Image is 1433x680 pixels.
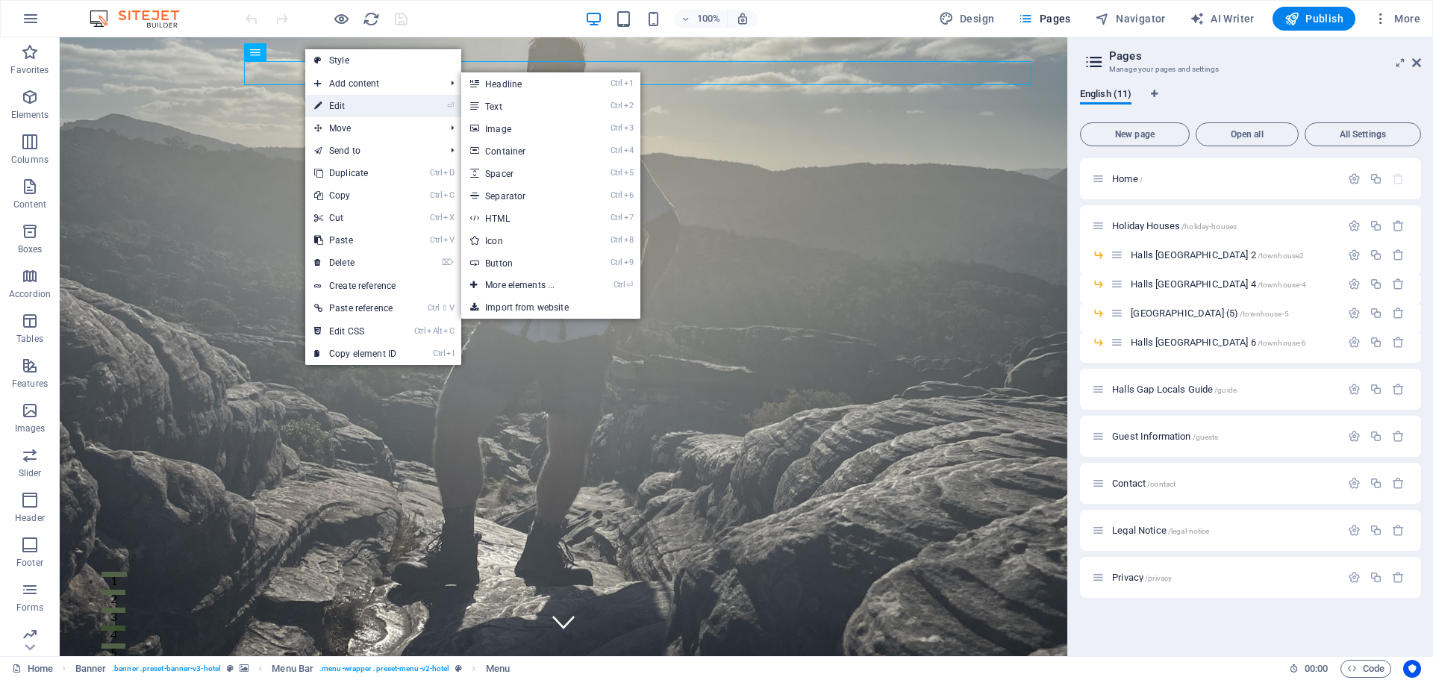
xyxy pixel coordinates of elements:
div: Legal Notice/legal-notice [1108,525,1340,535]
a: Ctrl3Image [461,117,584,140]
span: Click to open page [1112,478,1176,489]
a: CtrlXCut [305,207,405,229]
a: Ctrl4Container [461,140,584,162]
a: Ctrl7HTML [461,207,584,229]
div: Settings [1348,524,1361,537]
div: Settings [1348,571,1361,584]
div: Settings [1348,278,1361,290]
div: The startpage cannot be deleted [1392,172,1405,185]
span: Click to open page [1112,525,1209,536]
button: Navigator [1089,7,1172,31]
div: Duplicate [1370,219,1382,232]
i: 5 [624,168,634,178]
div: Contact/contact [1108,478,1340,488]
div: Language Tabs [1080,88,1421,116]
span: English (11) [1080,85,1131,106]
div: Remove [1392,524,1405,537]
div: Remove [1392,307,1405,319]
a: CtrlVPaste [305,229,405,252]
div: Halls [GEOGRAPHIC_DATA] 6/townhouse-6 [1126,337,1340,347]
button: 4 [42,588,66,593]
button: Publish [1273,7,1355,31]
p: Accordion [9,288,51,300]
i: Reload page [363,10,380,28]
span: Move [305,117,439,140]
span: Click to select. Double-click to edit [486,660,510,678]
a: Ctrl⇧VPaste reference [305,297,405,319]
i: 3 [624,123,634,133]
i: Ctrl [414,326,426,336]
a: Create reference [305,275,461,297]
button: All Settings [1305,122,1421,146]
span: . banner .preset-banner-v3-hotel [112,660,221,678]
nav: breadcrumb [75,660,510,678]
span: / [1140,175,1143,184]
button: Open all [1196,122,1299,146]
p: Images [15,422,46,434]
div: Duplicate [1370,571,1382,584]
span: Click to open page [1112,384,1237,395]
button: New page [1080,122,1190,146]
a: Ctrl5Spacer [461,162,584,184]
i: C [443,326,454,336]
span: All Settings [1311,130,1414,139]
div: Guest Information/guests [1108,431,1340,441]
a: ⌦Delete [305,252,405,274]
i: Ctrl [430,235,442,245]
i: 8 [624,235,634,245]
div: Settings [1348,249,1361,261]
span: Publish [1284,11,1343,26]
div: Remove [1392,278,1405,290]
div: Settings [1348,336,1361,349]
i: Ctrl [433,349,445,358]
a: CtrlICopy element ID [305,343,405,365]
div: Settings [1348,383,1361,396]
a: CtrlDDuplicate [305,162,405,184]
button: 2 [42,552,66,558]
button: Click here to leave preview mode and continue editing [332,10,350,28]
div: Design (Ctrl+Alt+Y) [933,7,1001,31]
p: Tables [16,333,43,345]
button: More [1367,7,1426,31]
div: Duplicate [1370,307,1382,319]
div: Remove [1392,571,1405,584]
span: More [1373,11,1420,26]
a: Ctrl⏎More elements ... [461,274,584,296]
div: Duplicate [1370,430,1382,443]
i: Ctrl [614,280,625,290]
span: /townhouse-4 [1258,281,1307,289]
div: Settings [1348,172,1361,185]
span: Open all [1202,130,1292,139]
a: Ctrl2Text [461,95,584,117]
span: AI Writer [1190,11,1255,26]
span: /contact [1147,480,1176,488]
i: ⌦ [442,258,454,267]
span: Code [1347,660,1384,678]
p: Footer [16,557,43,569]
div: Settings [1348,219,1361,232]
i: Ctrl [611,190,622,200]
i: This element is a customizable preset [455,664,462,673]
button: reload [362,10,380,28]
i: Ctrl [430,190,442,200]
p: Content [13,199,46,210]
span: Click to open page [1131,337,1306,348]
h2: Pages [1109,49,1421,63]
i: ⏎ [447,101,454,110]
a: Ctrl8Icon [461,229,584,252]
span: /guide [1214,386,1237,394]
div: Remove [1392,383,1405,396]
button: 100% [675,10,728,28]
i: D [443,168,454,178]
i: 7 [624,213,634,222]
div: Duplicate [1370,383,1382,396]
span: Design [939,11,995,26]
div: Settings [1348,307,1361,319]
div: [GEOGRAPHIC_DATA] (5)/townhouse-5 [1126,308,1340,318]
div: Remove [1392,219,1405,232]
i: Ctrl [611,235,622,245]
h6: 100% [697,10,721,28]
div: Halls [GEOGRAPHIC_DATA] 2/townhouse2 [1126,250,1340,260]
i: Ctrl [611,258,622,267]
button: AI Writer [1184,7,1261,31]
